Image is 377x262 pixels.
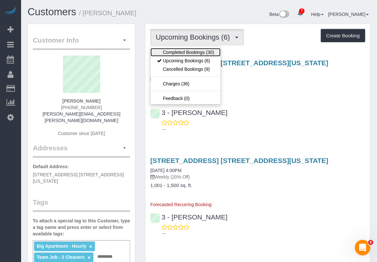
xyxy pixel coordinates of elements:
a: Completed Bookings (30) [151,48,221,56]
span: Forecasted Recurring Booking [150,202,212,207]
p: --- [162,126,365,132]
a: Charges (36) [151,80,221,88]
button: Create Booking [321,29,365,43]
img: New interface [279,10,289,19]
button: Upcoming Bookings (6) [150,29,244,45]
iframe: Intercom live chat [355,240,371,256]
span: Customer since [DATE] [58,131,105,136]
a: Feedback (0) [151,94,221,103]
a: Beta [270,12,290,17]
a: 3 - [PERSON_NAME] [150,109,227,116]
a: [STREET_ADDRESS] [STREET_ADDRESS][US_STATE] [150,59,328,67]
a: × [89,244,92,249]
small: / [PERSON_NAME] [79,9,137,17]
span: [PHONE_NUMBER] [61,105,102,110]
a: Customers [28,6,76,18]
p: Weekly (20% Off) [150,76,365,82]
label: Default Address: [33,163,69,170]
p: Weekly (20% Off) [150,174,365,180]
a: Help [311,12,324,17]
legend: Tags [33,197,130,212]
span: 7 [299,8,305,14]
a: [PERSON_NAME][EMAIL_ADDRESS][PERSON_NAME][DOMAIN_NAME] [43,111,120,123]
span: Upcoming Bookings (6) [156,33,233,41]
p: --- [162,230,365,237]
a: 7 [294,6,307,21]
a: [DATE] 4:00PM [150,168,181,173]
a: × [88,255,91,260]
img: Automaid Logo [4,6,17,16]
legend: Customer Info [33,35,130,50]
a: Cancelled Bookings (9) [151,65,221,73]
a: [PERSON_NAME] [328,12,369,17]
span: Big Apartment - Hourly [37,243,86,249]
span: Team Job - 2 Cleaners [37,255,85,260]
span: 5 [368,240,373,245]
a: [STREET_ADDRESS] [STREET_ADDRESS][US_STATE] [150,157,328,164]
a: Upcoming Bookings (6) [151,56,221,65]
span: [STREET_ADDRESS] [STREET_ADDRESS][US_STATE] [33,172,124,184]
h4: 1,001 - 1,500 sq. ft. [150,85,365,91]
h4: 1,001 - 1,500 sq. ft. [150,183,365,188]
label: To attach a special tag to this Customer, type a tag name and press enter or select from availabl... [33,218,130,237]
a: 3 - [PERSON_NAME] [150,213,227,221]
strong: [PERSON_NAME] [62,98,100,104]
